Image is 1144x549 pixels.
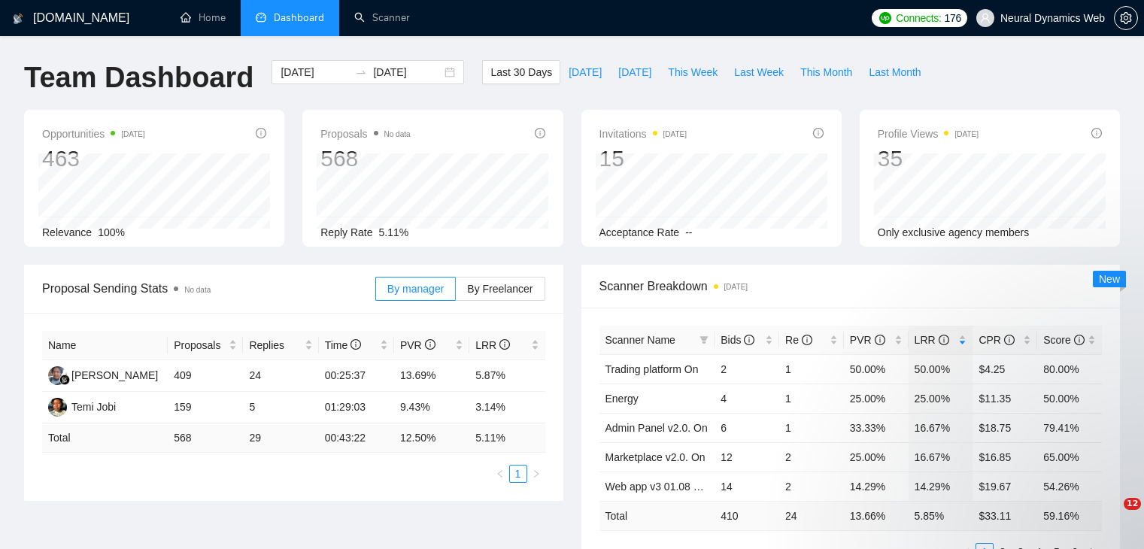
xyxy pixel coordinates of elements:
[879,12,891,24] img: upwork-logo.png
[744,335,754,345] span: info-circle
[168,331,243,360] th: Proposals
[945,10,961,26] span: 176
[425,339,435,350] span: info-circle
[48,400,116,412] a: TTemi Jobi
[249,337,301,353] span: Replies
[42,144,145,173] div: 463
[355,66,367,78] span: to
[878,125,979,143] span: Profile Views
[168,392,243,423] td: 159
[48,369,158,381] a: AS[PERSON_NAME]
[71,399,116,415] div: Temi Jobi
[475,339,510,351] span: LRR
[121,130,144,138] time: [DATE]
[605,451,706,463] a: Marketplace v2.0. On
[496,469,505,478] span: left
[605,363,699,375] a: Trading platform On
[1099,273,1120,285] span: New
[1037,384,1102,413] td: 50.00%
[605,422,708,434] a: Admin Panel v2.0. On
[599,226,680,238] span: Acceptance Rate
[878,144,979,173] div: 35
[13,7,23,31] img: logo
[860,60,929,84] button: Last Month
[909,384,973,413] td: 25.00%
[48,398,67,417] img: T
[844,413,909,442] td: 33.33%
[599,144,687,173] div: 15
[532,469,541,478] span: right
[400,339,435,351] span: PVR
[1091,128,1102,138] span: info-circle
[490,64,552,80] span: Last 30 Days
[243,392,318,423] td: 5
[618,64,651,80] span: [DATE]
[724,283,748,291] time: [DATE]
[844,501,909,530] td: 13.66 %
[610,60,660,84] button: [DATE]
[24,60,253,96] h1: Team Dashboard
[274,11,324,24] span: Dashboard
[394,360,469,392] td: 13.69%
[387,283,444,295] span: By manager
[734,64,784,80] span: Last Week
[98,226,125,238] span: 100%
[660,60,726,84] button: This Week
[379,226,409,238] span: 5.11%
[499,339,510,350] span: info-circle
[319,360,394,392] td: 00:25:37
[42,279,375,298] span: Proposal Sending Stats
[354,11,410,24] a: searchScanner
[896,10,941,26] span: Connects:
[599,277,1103,296] span: Scanner Breakdown
[980,13,991,23] span: user
[599,125,687,143] span: Invitations
[696,329,712,351] span: filter
[1093,498,1129,534] iframe: Intercom live chat
[325,339,361,351] span: Time
[59,375,70,385] img: gigradar-bm.png
[184,286,211,294] span: No data
[350,339,361,350] span: info-circle
[48,366,67,385] img: AS
[1043,334,1084,346] span: Score
[844,384,909,413] td: 25.00%
[699,335,709,344] span: filter
[243,423,318,453] td: 29
[979,334,1014,346] span: CPR
[721,334,754,346] span: Bids
[469,392,545,423] td: 3.14%
[174,337,226,353] span: Proposals
[469,423,545,453] td: 5.11 %
[373,64,442,80] input: End date
[844,442,909,472] td: 25.00%
[319,423,394,453] td: 00:43:22
[715,413,779,442] td: 6
[909,501,973,530] td: 5.85 %
[875,335,885,345] span: info-circle
[181,11,226,24] a: homeHome
[844,472,909,501] td: 14.29%
[1004,335,1015,345] span: info-circle
[527,465,545,483] button: right
[71,367,158,384] div: [PERSON_NAME]
[535,128,545,138] span: info-circle
[685,226,692,238] span: --
[1037,501,1102,530] td: 59.16 %
[281,64,349,80] input: Start date
[569,64,602,80] span: [DATE]
[779,413,844,442] td: 1
[491,465,509,483] button: left
[605,393,639,405] a: Energy
[1114,12,1138,24] a: setting
[715,354,779,384] td: 2
[779,472,844,501] td: 2
[1115,12,1137,24] span: setting
[715,472,779,501] td: 14
[394,392,469,423] td: 9.43%
[850,334,885,346] span: PVR
[779,442,844,472] td: 2
[954,130,978,138] time: [DATE]
[802,335,812,345] span: info-circle
[800,64,852,80] span: This Month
